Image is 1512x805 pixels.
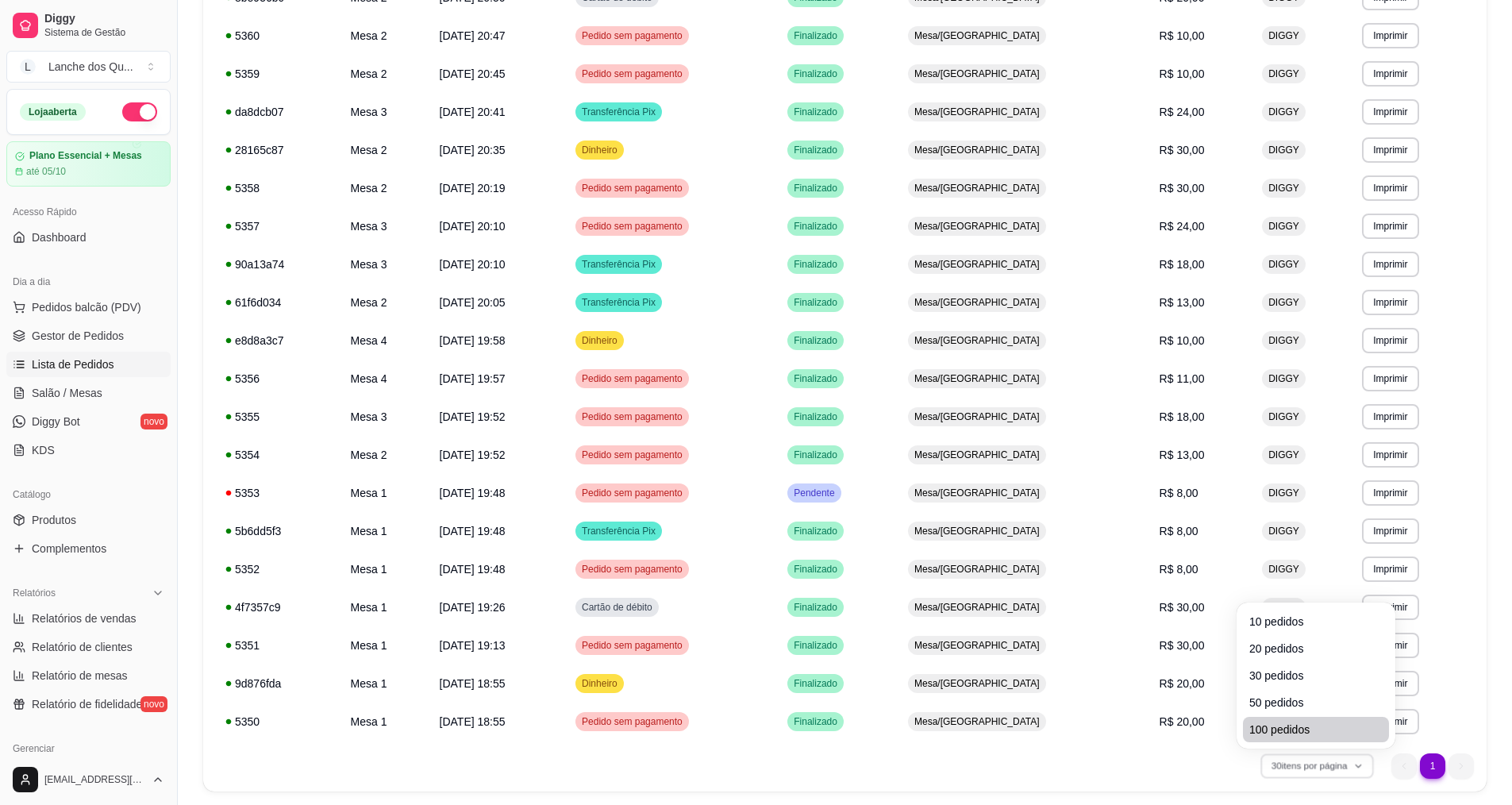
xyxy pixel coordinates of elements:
div: e8d8a3c7 [225,333,332,349]
span: [DATE] 19:48 [440,525,506,537]
span: Pedido sem pagamento [579,29,686,42]
button: Imprimir [1362,518,1418,544]
button: Imprimir [1362,175,1418,201]
span: [DATE] 18:55 [440,677,506,690]
span: Finalizado [791,67,841,80]
article: Plano Essencial + Mesas [29,150,142,162]
span: DIGGY [1265,601,1302,614]
span: Mesa/[GEOGRAPHIC_DATA] [911,220,1043,233]
span: Pedido sem pagamento [579,410,686,423]
span: Pedido sem pagamento [579,182,686,195]
button: Imprimir [1362,23,1418,48]
span: R$ 30,00 [1160,601,1205,614]
span: Finalizado [791,601,841,614]
span: DIGGY [1265,449,1302,461]
li: pagination item 1 active [1420,753,1445,779]
span: Mesa/[GEOGRAPHIC_DATA] [911,639,1043,652]
td: Mesa 3 [341,245,430,283]
span: Finalizado [791,296,841,309]
span: Relatório de mesas [32,668,128,684]
span: Pedidos balcão (PDV) [32,299,141,315]
span: Mesa/[GEOGRAPHIC_DATA] [911,601,1043,614]
span: Finalizado [791,525,841,537]
span: Mesa/[GEOGRAPHIC_DATA] [911,525,1043,537]
button: Imprimir [1362,290,1418,315]
div: 5354 [225,447,332,463]
span: Relatório de clientes [32,639,133,655]
div: Gerenciar [6,736,171,761]
td: Mesa 2 [341,131,430,169]
span: DIGGY [1265,563,1302,576]
span: DIGGY [1265,67,1302,80]
span: Produtos [32,512,76,528]
div: 61f6d034 [225,295,332,310]
span: [DATE] 19:48 [440,487,506,499]
td: Mesa 2 [341,55,430,93]
td: Mesa 4 [341,360,430,398]
td: Mesa 2 [341,169,430,207]
div: 5358 [225,180,332,196]
td: Mesa 2 [341,436,430,474]
button: Imprimir [1362,61,1418,87]
span: R$ 8,00 [1160,563,1198,576]
td: Mesa 1 [341,664,430,703]
span: Pedido sem pagamento [579,639,686,652]
span: [DATE] 19:52 [440,410,506,423]
span: [DATE] 19:26 [440,601,506,614]
div: 5350 [225,714,332,730]
span: [DATE] 20:47 [440,29,506,42]
span: DIGGY [1265,258,1302,271]
span: Mesa/[GEOGRAPHIC_DATA] [911,715,1043,728]
span: R$ 10,00 [1160,29,1205,42]
span: Mesa/[GEOGRAPHIC_DATA] [911,449,1043,461]
button: 30itens por página [1260,753,1373,778]
div: 5359 [225,66,332,82]
span: Relatório de fidelidade [32,696,142,712]
span: Mesa/[GEOGRAPHIC_DATA] [911,258,1043,271]
button: Imprimir [1362,557,1418,582]
span: Transferência Pix [579,296,659,309]
button: Alterar Status [122,102,157,121]
span: 20 pedidos [1249,641,1383,657]
span: Relatórios [13,587,56,599]
button: Imprimir [1362,137,1418,163]
span: Sistema de Gestão [44,26,164,39]
span: Mesa/[GEOGRAPHIC_DATA] [911,487,1043,499]
div: 28165c87 [225,142,332,158]
span: R$ 24,00 [1160,106,1205,118]
span: [DATE] 18:55 [440,715,506,728]
div: Catálogo [6,482,171,507]
span: Pedido sem pagamento [579,563,686,576]
span: Finalizado [791,639,841,652]
span: DIGGY [1265,525,1302,537]
span: Mesa/[GEOGRAPHIC_DATA] [911,182,1043,195]
span: R$ 10,00 [1160,334,1205,347]
div: 5355 [225,409,332,425]
td: Mesa 4 [341,322,430,360]
span: Finalizado [791,410,841,423]
span: Complementos [32,541,106,557]
span: 10 pedidos [1249,614,1383,630]
span: Pedido sem pagamento [579,220,686,233]
span: Mesa/[GEOGRAPHIC_DATA] [911,410,1043,423]
span: [DATE] 20:10 [440,258,506,271]
span: Cartão de débito [579,601,656,614]
span: [DATE] 20:45 [440,67,506,80]
button: Imprimir [1362,366,1418,391]
span: Finalizado [791,144,841,156]
span: Finalizado [791,258,841,271]
span: Pedido sem pagamento [579,487,686,499]
span: Transferência Pix [579,258,659,271]
span: R$ 20,00 [1160,715,1205,728]
span: R$ 13,00 [1160,449,1205,461]
span: [DATE] 19:13 [440,639,506,652]
span: DIGGY [1265,29,1302,42]
button: Imprimir [1362,252,1418,277]
button: Imprimir [1362,328,1418,353]
td: Mesa 1 [341,512,430,550]
span: R$ 8,00 [1160,487,1198,499]
div: 5352 [225,561,332,577]
span: R$ 10,00 [1160,67,1205,80]
span: Pedido sem pagamento [579,67,686,80]
div: Acesso Rápido [6,199,171,225]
